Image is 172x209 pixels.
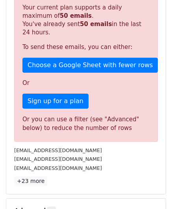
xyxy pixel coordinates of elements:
a: Sign up for a plan [22,94,89,109]
small: [EMAIL_ADDRESS][DOMAIN_NAME] [14,156,102,162]
strong: 50 emails [80,21,112,28]
small: [EMAIL_ADDRESS][DOMAIN_NAME] [14,165,102,171]
p: To send these emails, you can either: [22,43,150,51]
strong: 50 emails [60,12,92,19]
div: Or you can use a filter (see "Advanced" below) to reduce the number of rows [22,115,150,133]
p: Or [22,79,150,87]
a: +23 more [14,176,47,186]
a: Choose a Google Sheet with fewer rows [22,58,158,73]
small: [EMAIL_ADDRESS][DOMAIN_NAME] [14,147,102,153]
p: Your current plan supports a daily maximum of . You've already sent in the last 24 hours. [22,4,150,37]
iframe: Chat Widget [133,171,172,209]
